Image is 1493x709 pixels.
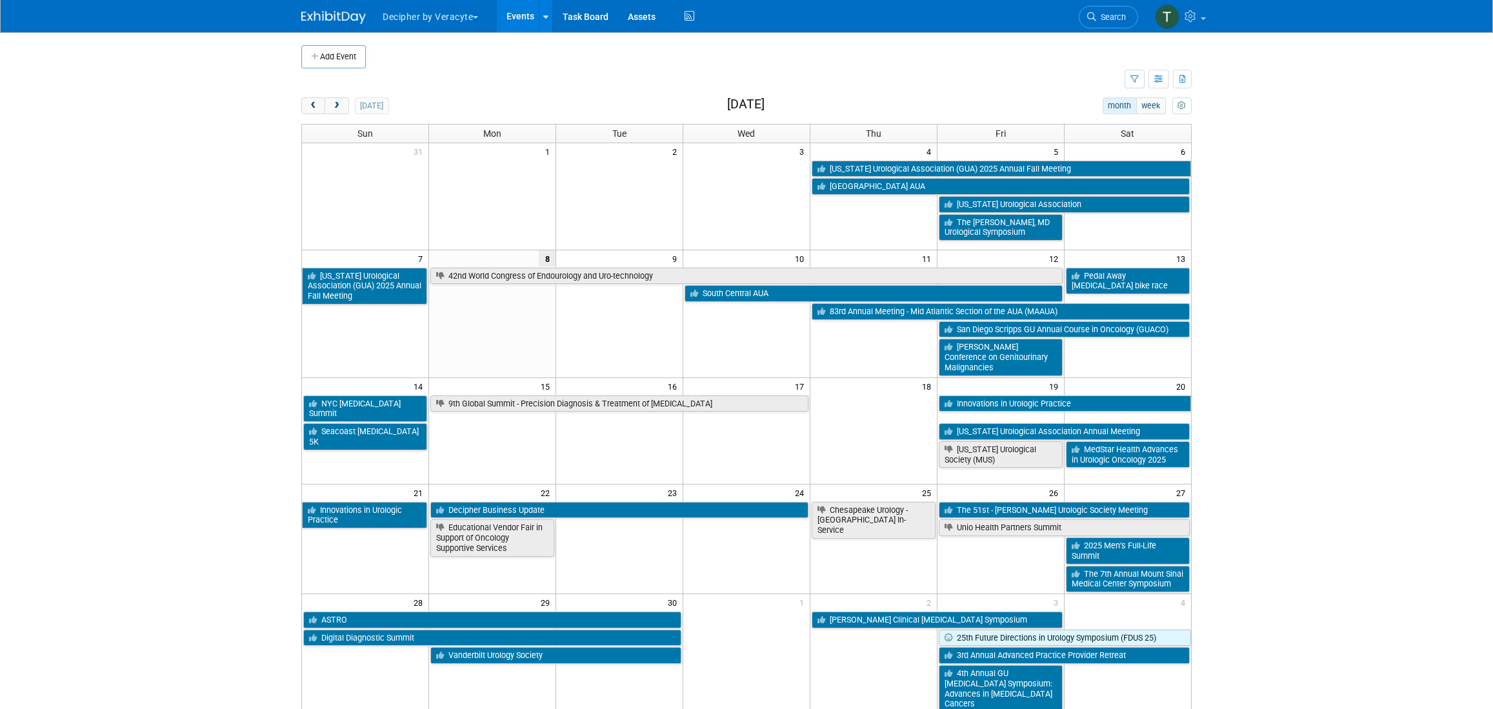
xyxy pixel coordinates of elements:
i: Personalize Calendar [1177,102,1186,110]
img: Tony Alvarado [1155,5,1179,29]
span: 5 [1052,143,1064,159]
span: 3 [798,143,810,159]
span: 11 [921,250,937,266]
span: 28 [412,594,428,610]
a: Decipher Business Update [430,502,808,519]
a: Search [1079,6,1138,28]
button: prev [301,97,325,114]
a: Vanderbilt Urology Society [430,647,681,664]
a: [US_STATE] Urological Association (GUA) 2025 Annual Fall Meeting [812,161,1191,177]
a: Educational Vendor Fair in Support of Oncology Supportive Services [430,519,554,556]
span: Sat [1121,128,1134,139]
a: Innovations in Urologic Practice [302,502,427,528]
button: Add Event [301,45,366,68]
a: 9th Global Summit - Precision Diagnosis & Treatment of [MEDICAL_DATA] [430,395,808,412]
a: Innovations in Urologic Practice [939,395,1191,412]
span: 30 [666,594,683,610]
span: Wed [737,128,755,139]
a: Seacoast [MEDICAL_DATA] 5K [303,423,427,450]
span: 22 [539,484,556,501]
span: 2 [671,143,683,159]
span: 23 [666,484,683,501]
a: 25th Future Directions in Urology Symposium (FDUS 25) [939,630,1191,646]
span: 18 [921,378,937,394]
a: [GEOGRAPHIC_DATA] AUA [812,178,1190,195]
span: Mon [483,128,501,139]
span: 26 [1048,484,1064,501]
span: Search [1096,12,1126,22]
span: 8 [539,250,556,266]
span: 14 [412,378,428,394]
a: The [PERSON_NAME], MD Urological Symposium [939,214,1063,241]
a: [US_STATE] Urological Society (MUS) [939,441,1063,468]
a: [PERSON_NAME] Conference on Genitourinary Malignancies [939,339,1063,375]
span: 15 [539,378,556,394]
span: 16 [666,378,683,394]
span: 4 [1179,594,1191,610]
a: NYC [MEDICAL_DATA] Summit [303,395,427,422]
a: South Central AUA [685,285,1063,302]
span: 10 [794,250,810,266]
h2: [DATE] [727,97,765,112]
button: week [1136,97,1166,114]
span: Fri [996,128,1006,139]
span: 24 [794,484,810,501]
a: San Diego Scripps GU Annual Course in Oncology (GUACO) [939,321,1190,338]
button: [DATE] [355,97,389,114]
a: Unio Health Partners Summit [939,519,1190,536]
a: [US_STATE] Urological Association [939,196,1190,213]
a: [US_STATE] Urological Association Annual Meeting [939,423,1190,440]
span: 19 [1048,378,1064,394]
span: 2 [925,594,937,610]
a: Pedal Away [MEDICAL_DATA] bike race [1066,268,1190,294]
a: 42nd World Congress of Endourology and Uro-technology [430,268,1062,285]
span: 4 [925,143,937,159]
a: [US_STATE] Urological Association (GUA) 2025 Annual Fall Meeting [302,268,427,305]
button: month [1103,97,1137,114]
span: 17 [794,378,810,394]
span: 13 [1175,250,1191,266]
span: 1 [798,594,810,610]
span: 12 [1048,250,1064,266]
span: 31 [412,143,428,159]
a: Digital Diagnostic Summit [303,630,681,646]
span: Tue [612,128,626,139]
span: 21 [412,484,428,501]
span: 1 [544,143,556,159]
a: [PERSON_NAME] Clinical [MEDICAL_DATA] Symposium [812,612,1063,628]
span: 20 [1175,378,1191,394]
span: 27 [1175,484,1191,501]
span: 6 [1179,143,1191,159]
button: myCustomButton [1172,97,1192,114]
a: MedStar Health Advances in Urologic Oncology 2025 [1066,441,1190,468]
a: The 7th Annual Mount Sinai Medical Center Symposium [1066,566,1190,592]
span: 25 [921,484,937,501]
button: next [325,97,348,114]
a: 83rd Annual Meeting - Mid Atlantic Section of the AUA (MAAUA) [812,303,1190,320]
a: Chesapeake Urology - [GEOGRAPHIC_DATA] In-Service [812,502,936,539]
span: 9 [671,250,683,266]
span: 3 [1052,594,1064,610]
span: Thu [866,128,881,139]
span: Sun [357,128,373,139]
a: 2025 Men’s Full-Life Summit [1066,537,1190,564]
a: ASTRO [303,612,681,628]
span: 29 [539,594,556,610]
a: 3rd Annual Advanced Practice Provider Retreat [939,647,1190,664]
a: The 51st - [PERSON_NAME] Urologic Society Meeting [939,502,1190,519]
img: ExhibitDay [301,11,366,24]
span: 7 [417,250,428,266]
